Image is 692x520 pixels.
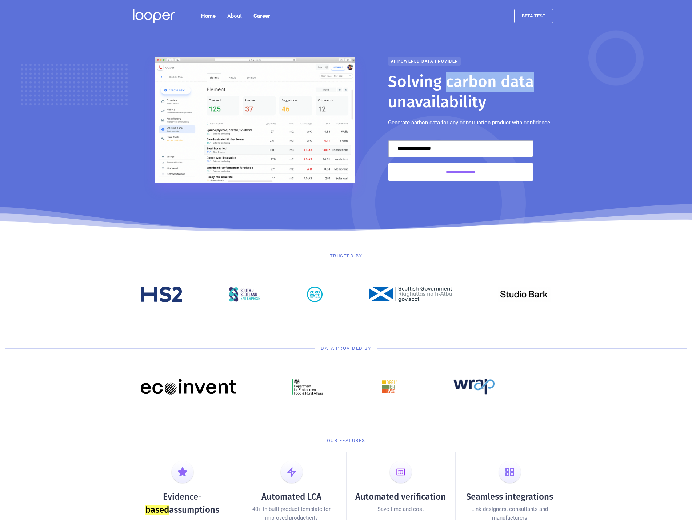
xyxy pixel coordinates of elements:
[514,9,553,23] a: beta test
[327,437,365,444] div: our Features
[145,505,169,515] font: based
[466,490,553,503] div: Seamless integrations
[377,505,424,513] div: Save time and cost
[388,140,533,181] form: Email Form
[388,72,559,112] h1: Solving carbon data unavailability
[221,9,248,23] div: About
[133,490,232,516] div: Evidence- assumptions
[261,490,321,503] div: Automated LCA
[388,57,461,66] div: AI-powered data provider
[330,252,363,260] div: Trusted by
[227,12,242,20] div: About
[321,345,371,352] div: Data provided by
[195,9,221,23] a: Home
[388,118,550,127] p: Generate carbon data for any construction product with confidence
[355,490,446,503] div: Automated verification
[248,9,276,23] a: Career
